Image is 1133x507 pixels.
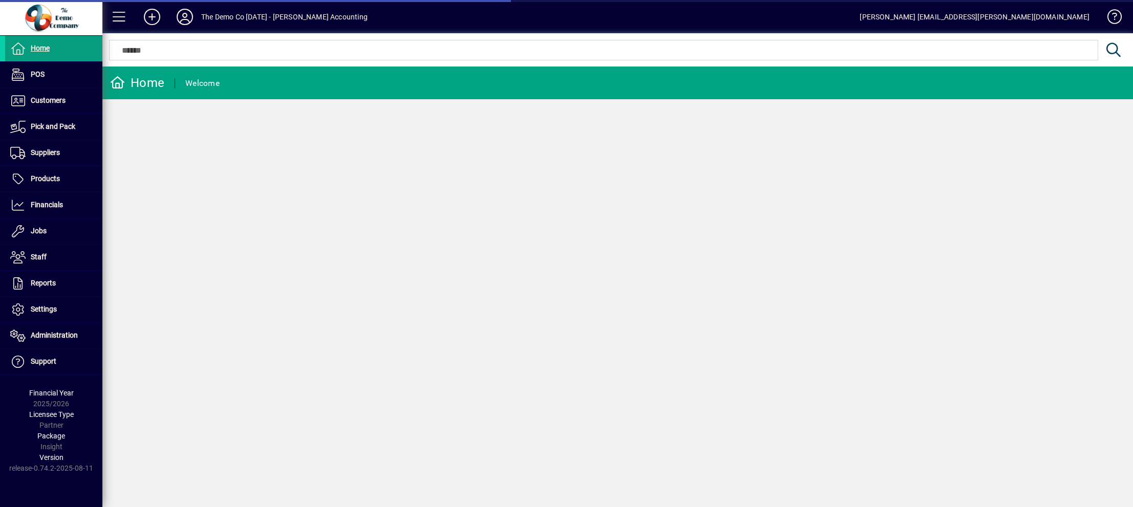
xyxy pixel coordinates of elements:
a: Customers [5,88,102,114]
a: Products [5,166,102,192]
span: Staff [31,253,47,261]
span: Settings [31,305,57,313]
div: The Demo Co [DATE] - [PERSON_NAME] Accounting [201,9,368,25]
button: Add [136,8,168,26]
a: Pick and Pack [5,114,102,140]
span: Version [39,453,63,461]
span: Jobs [31,227,47,235]
span: Administration [31,331,78,339]
span: Package [37,432,65,440]
div: Welcome [185,75,220,92]
a: Financials [5,192,102,218]
div: [PERSON_NAME] [EMAIL_ADDRESS][PERSON_NAME][DOMAIN_NAME] [860,9,1089,25]
span: Suppliers [31,148,60,157]
a: Administration [5,323,102,348]
span: Customers [31,96,66,104]
span: POS [31,70,45,78]
a: Reports [5,271,102,296]
a: Jobs [5,218,102,244]
span: Pick and Pack [31,122,75,130]
span: Products [31,174,60,183]
span: Home [31,44,50,52]
span: Licensee Type [29,410,74,418]
a: Staff [5,245,102,270]
span: Financial Year [29,389,74,397]
a: Settings [5,297,102,322]
a: Suppliers [5,140,102,166]
a: Knowledge Base [1100,2,1120,35]
span: Financials [31,201,63,209]
div: Home [110,75,164,91]
span: Reports [31,279,56,287]
button: Profile [168,8,201,26]
a: POS [5,62,102,87]
span: Support [31,357,56,365]
a: Support [5,349,102,374]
